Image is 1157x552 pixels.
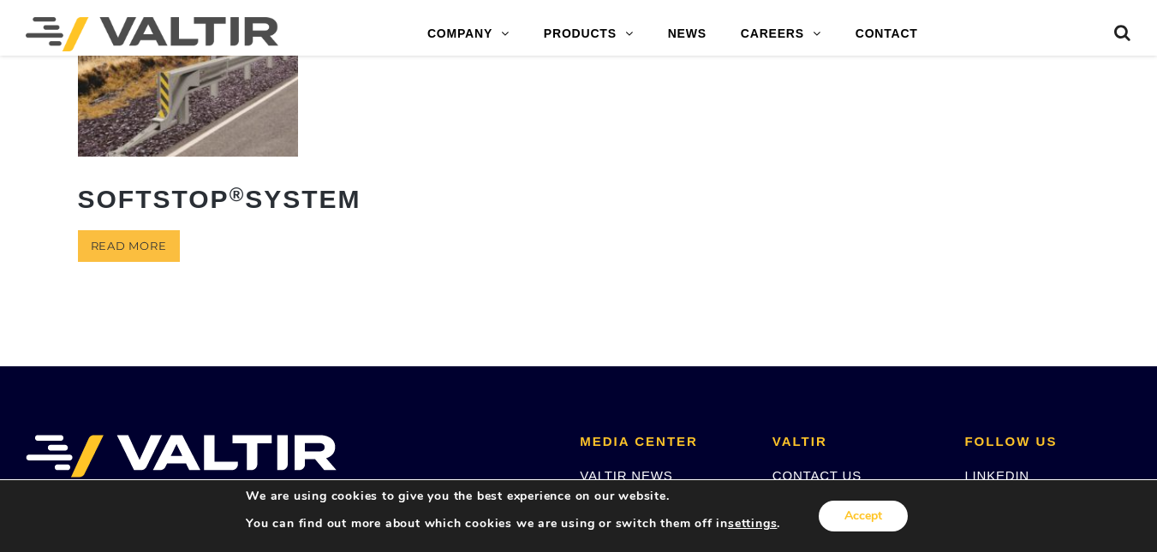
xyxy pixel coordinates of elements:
[410,17,527,51] a: COMPANY
[246,516,780,531] p: You can find out more about which cookies we are using or switch them off in .
[78,18,299,156] img: SoftStop System End Terminal
[78,230,180,262] a: Read more about “SoftStop® System”
[964,435,1131,449] h2: FOLLOW US
[772,468,862,483] a: CONTACT US
[246,489,780,504] p: We are using cookies to give you the best experience on our website.
[819,501,908,531] button: Accept
[230,184,246,205] sup: ®
[728,516,777,531] button: settings
[78,18,299,225] a: SoftStop®System
[527,17,651,51] a: PRODUCTS
[78,172,299,226] h2: SoftStop System
[580,468,672,483] a: VALTIR NEWS
[724,17,838,51] a: CAREERS
[26,435,337,478] img: VALTIR
[26,17,278,51] img: Valtir
[580,435,747,449] h2: MEDIA CENTER
[964,468,1029,483] a: LINKEDIN
[838,17,935,51] a: CONTACT
[772,435,939,449] h2: VALTIR
[651,17,724,51] a: NEWS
